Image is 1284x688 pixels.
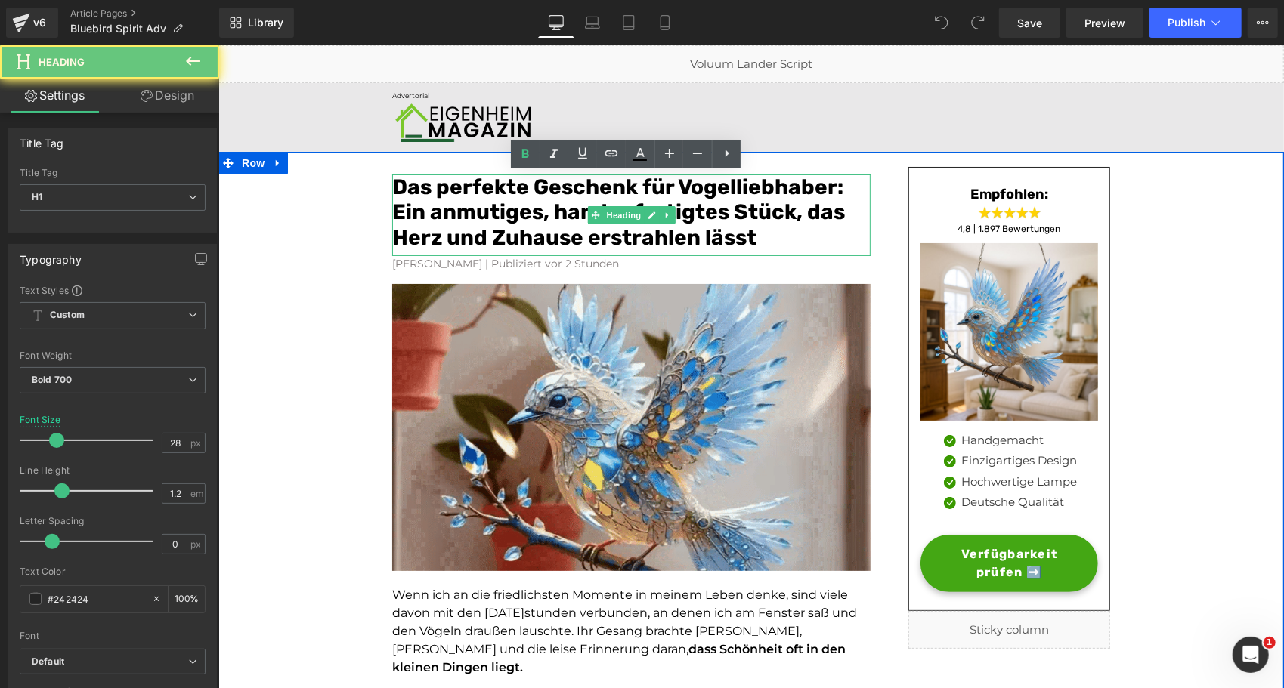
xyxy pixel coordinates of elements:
p: Hochwertige Lampe [743,428,859,446]
div: Typography [20,245,82,266]
a: Expand / Collapse [50,106,70,129]
span: Heading [385,161,425,179]
div: Font [20,631,206,641]
div: Text Color [20,566,206,577]
p: Deutsche Qualität [743,449,859,466]
font: [PERSON_NAME] | Publiziert vor 2 Stunden [174,211,401,225]
b: Bold 700 [32,374,72,385]
p: Einzigartiges Design [743,407,859,424]
a: Article Pages [70,8,219,20]
button: Publish [1149,8,1242,38]
font: Das perfekte Geschenk für Vogelliebhaber: Ein anmutiges, handgefertigtes Stück, das Herz und Zuha... [174,129,627,205]
p: Handgemacht [743,387,859,404]
b: Custom [50,309,85,322]
a: Mobile [647,8,683,38]
span: Heading [39,56,85,68]
button: More [1248,8,1278,38]
div: Title Tag [20,168,206,178]
div: Title Tag [20,128,64,150]
div: % [169,586,205,612]
a: Tablet [611,8,647,38]
b: H1 [32,191,42,202]
span: Row [20,106,50,129]
span: Wenn ich an die friedlichsten Momente in meinem Leben denke, sind viele davon mit den [DATE]stund... [174,542,639,611]
input: Color [48,591,144,607]
div: Letter Spacing [20,516,206,526]
div: v6 [30,13,49,32]
button: Redo [963,8,993,38]
span: 1 [1264,637,1276,649]
span: px [190,438,203,448]
span: Save [1017,15,1042,31]
a: Design [113,79,222,113]
span: 4,8 | 1.897 Bewertungen [740,178,843,189]
div: Line Height [20,465,206,476]
a: New Library [219,8,294,38]
button: Undo [927,8,957,38]
span: Bluebird Spirit Adv [70,23,166,35]
font: dass Schönheit oft in den kleinen Dingen liegt. [174,542,639,629]
a: Expand / Collapse [441,161,457,179]
div: Font Size [20,415,61,425]
span: Advertorial [174,46,211,54]
iframe: Intercom live chat [1233,637,1269,673]
a: Desktop [538,8,574,38]
span: Publish [1168,17,1205,29]
span: Preview [1084,15,1125,31]
a: Verfügbarkeit prüfen ➡️ [702,489,880,547]
h3: Empfohlen: [713,140,868,158]
div: Font Weight [20,350,206,361]
a: Laptop [574,8,611,38]
span: Verfügbarkeit prüfen ➡️ [718,500,864,536]
div: Text Styles [20,284,206,296]
span: px [190,539,203,549]
span: em [190,489,203,498]
a: Preview [1066,8,1143,38]
i: Default [32,656,64,668]
span: Library [248,16,283,29]
a: v6 [6,8,58,38]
